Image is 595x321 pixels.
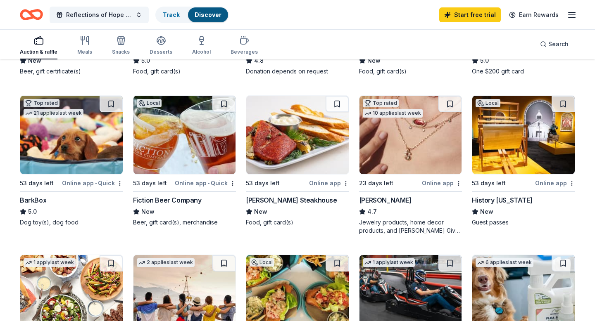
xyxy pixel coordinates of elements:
div: Meals [77,49,92,55]
div: Food, gift card(s) [359,67,462,76]
a: Image for Fiction Beer CompanyLocal53 days leftOnline app•QuickFiction Beer CompanyNewBeer, gift ... [133,95,236,227]
img: Image for BarkBox [20,96,123,174]
div: Alcohol [192,49,211,55]
div: Snacks [112,49,130,55]
div: [PERSON_NAME] Steakhouse [246,195,337,205]
div: 2 applies last week [137,258,195,267]
span: New [141,207,155,217]
span: 5.0 [141,56,150,66]
div: Desserts [150,49,172,55]
div: 53 days left [472,178,506,188]
span: • [208,180,209,186]
div: Local [476,99,500,107]
a: Track [163,11,180,18]
div: Food, gift card(s) [133,67,236,76]
div: Local [250,258,274,267]
span: New [254,207,267,217]
a: Image for History ColoradoLocal53 days leftOnline appHistory [US_STATE]NewGuest passes [472,95,575,227]
div: 6 applies last week [476,258,533,267]
button: Desserts [150,32,172,59]
img: Image for Fiction Beer Company [133,96,236,174]
button: Alcohol [192,32,211,59]
button: Search [533,36,575,52]
div: 1 apply last week [24,258,76,267]
div: Top rated [363,99,399,107]
a: Start free trial [439,7,501,22]
a: Image for Perry's Steakhouse53 days leftOnline app[PERSON_NAME] SteakhouseNewFood, gift card(s) [246,95,349,227]
span: New [480,207,493,217]
div: Beverages [231,49,258,55]
button: Reflections of Hope Gala [50,7,149,23]
div: 1 apply last week [363,258,415,267]
img: Image for Perry's Steakhouse [246,96,349,174]
a: Home [20,5,43,24]
span: • [95,180,97,186]
span: 4.7 [367,207,377,217]
span: 5.0 [480,56,489,66]
div: Jewelry products, home decor products, and [PERSON_NAME] Gives Back event in-store or online (or ... [359,218,462,235]
div: History [US_STATE] [472,195,532,205]
button: TrackDiscover [155,7,229,23]
div: Dog toy(s), dog food [20,218,123,227]
div: 53 days left [246,178,280,188]
div: 21 applies last week [24,109,83,118]
button: Meals [77,32,92,59]
a: Discover [195,11,221,18]
span: Reflections of Hope Gala [66,10,132,20]
div: Top rated [24,99,59,107]
div: Fiction Beer Company [133,195,202,205]
a: Image for BarkBoxTop rated21 applieslast week53 days leftOnline app•QuickBarkBox5.0Dog toy(s), do... [20,95,123,227]
img: Image for Kendra Scott [359,96,462,174]
div: 53 days left [20,178,54,188]
div: 23 days left [359,178,393,188]
div: Local [137,99,162,107]
span: 4.8 [254,56,264,66]
div: Guest passes [472,218,575,227]
button: Snacks [112,32,130,59]
div: Food, gift card(s) [246,218,349,227]
div: Beer, gift certificate(s) [20,67,123,76]
a: Earn Rewards [504,7,564,22]
img: Image for History Colorado [472,96,575,174]
div: Online app [535,178,575,188]
span: Search [548,39,569,49]
div: [PERSON_NAME] [359,195,412,205]
span: New [367,56,381,66]
div: BarkBox [20,195,46,205]
div: Online app Quick [62,178,123,188]
div: Online app [309,178,349,188]
div: Auction & raffle [20,49,57,55]
span: New [28,56,41,66]
div: Online app Quick [175,178,236,188]
button: Beverages [231,32,258,59]
div: 10 applies last week [363,109,423,118]
div: 53 days left [133,178,167,188]
button: Auction & raffle [20,32,57,59]
div: Online app [422,178,462,188]
span: 5.0 [28,207,37,217]
div: Donation depends on request [246,67,349,76]
div: Beer, gift card(s), merchandise [133,218,236,227]
div: One $200 gift card [472,67,575,76]
a: Image for Kendra ScottTop rated10 applieslast week23 days leftOnline app[PERSON_NAME]4.7Jewelry p... [359,95,462,235]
